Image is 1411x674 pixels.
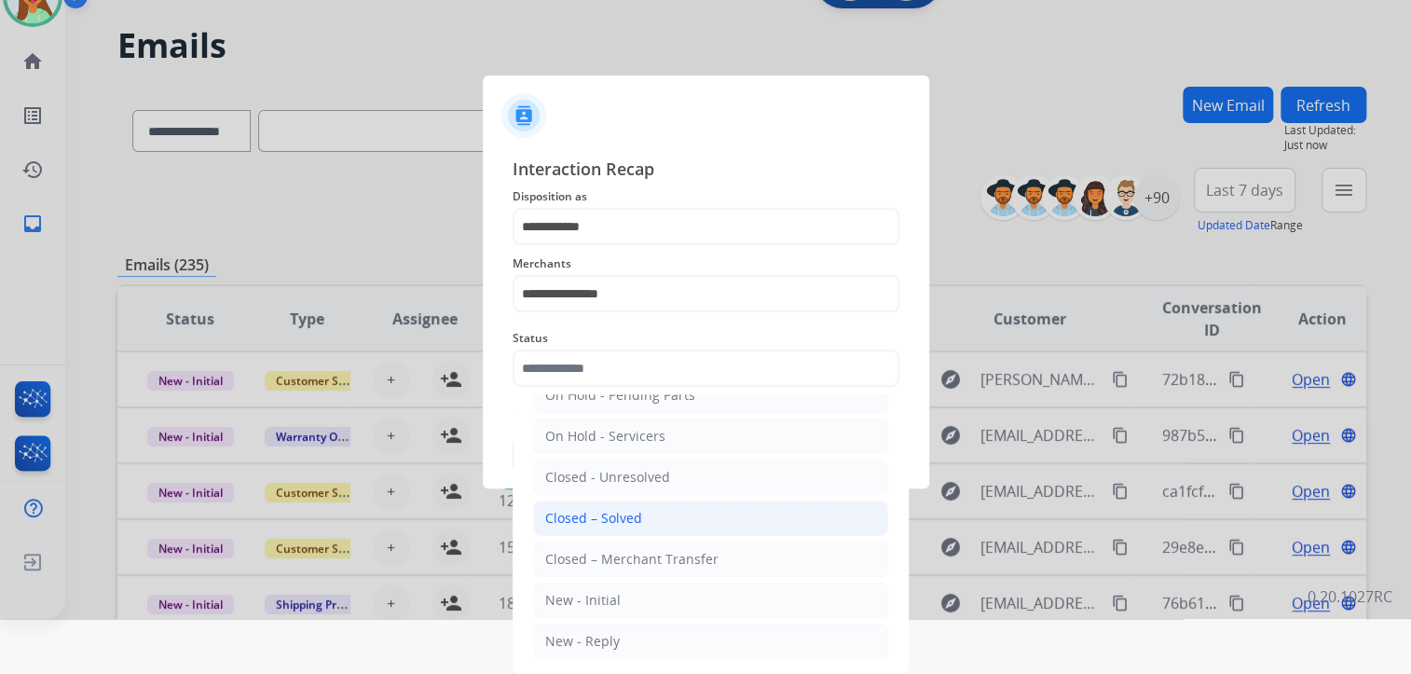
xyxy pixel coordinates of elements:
div: On Hold - Pending Parts [545,386,695,405]
div: Closed – Merchant Transfer [545,550,719,569]
div: Closed - Unresolved [545,468,670,487]
div: New - Initial [545,591,621,610]
span: Merchants [513,253,899,275]
p: 0.20.1027RC [1308,585,1392,608]
span: Status [513,327,899,350]
span: Interaction Recap [513,156,899,186]
img: contactIcon [501,93,546,138]
div: Closed – Solved [545,509,642,528]
span: Disposition as [513,186,899,208]
div: New - Reply [545,632,620,651]
div: On Hold - Servicers [545,427,665,446]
